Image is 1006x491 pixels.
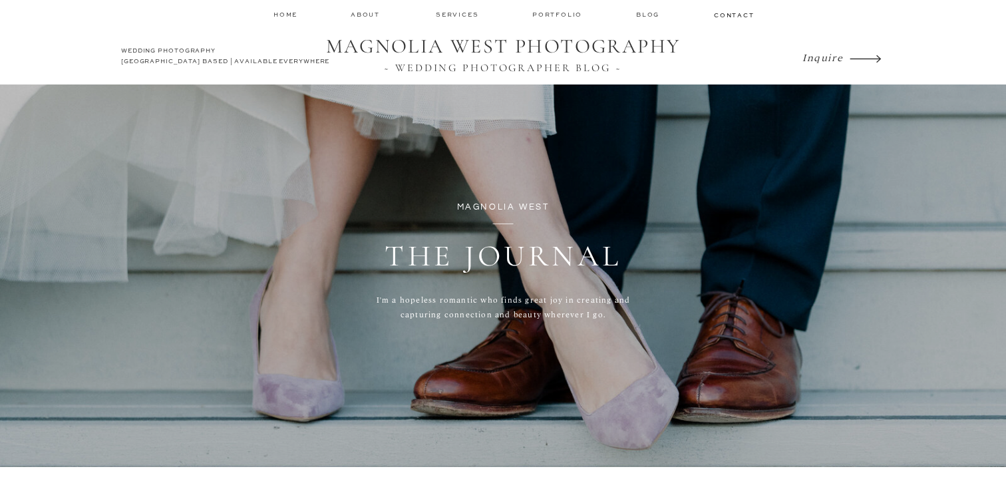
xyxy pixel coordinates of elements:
[121,46,333,70] a: WEDDING PHOTOGRAPHY[GEOGRAPHIC_DATA] BASED | AVAILABLE EVERYWHERE
[121,46,333,70] h2: WEDDING PHOTOGRAPHY [GEOGRAPHIC_DATA] BASED | AVAILABLE EVERYWHERE
[802,51,843,63] i: Inquire
[395,200,611,215] p: magnolia west
[714,11,753,19] a: contact
[351,10,384,19] a: about
[532,10,585,19] a: Portfolio
[636,10,663,19] a: Blog
[253,238,753,293] h1: THE JOURNAL
[317,62,689,74] a: ~ WEDDING PHOTOGRAPHER BLOG ~
[317,35,689,60] a: MAGNOLIA WEST PHOTOGRAPHY
[273,10,299,19] a: home
[363,293,643,337] p: I'm a hopeless romantic who finds great joy in creating and capturing connection and beauty where...
[436,10,480,19] a: services
[802,48,846,67] a: Inquire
